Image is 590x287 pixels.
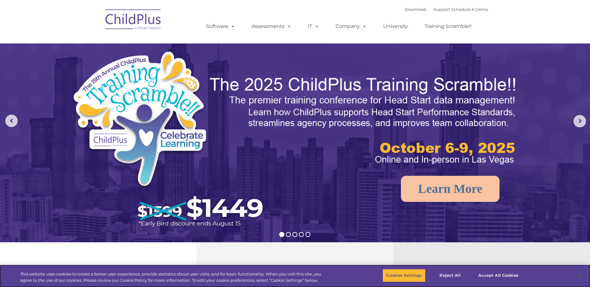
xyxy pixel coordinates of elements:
[451,7,488,12] a: Schedule A Demo
[86,66,113,71] span: Phone number
[102,5,165,36] img: ChildPlus by Procare Solutions
[383,269,425,282] button: Cookies Settings
[434,7,450,12] a: Support
[20,271,324,283] div: This website uses cookies to create a better user experience, provide statistics about user visit...
[245,20,298,33] a: Assessments
[431,269,470,282] button: Reject All
[302,20,325,33] a: IT
[86,41,105,46] span: Last name
[573,269,587,282] button: Close
[377,20,414,33] a: University
[405,7,426,12] a: Download
[418,20,478,33] a: Training Scramble!!
[475,269,522,282] button: Accept All Cookies
[405,7,488,12] font: |
[401,176,499,202] a: Learn More
[200,20,241,33] a: Software
[329,20,373,33] a: Company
